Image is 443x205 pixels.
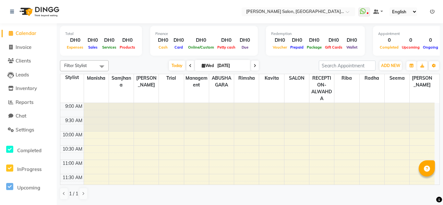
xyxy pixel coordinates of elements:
div: 11:00 AM [61,160,84,167]
span: Completed [17,147,42,154]
div: DH0 [323,37,344,44]
a: Invoice [2,44,55,51]
span: Online/Custom [186,45,216,50]
span: Riba [334,74,359,82]
a: Leads [2,71,55,79]
div: 0 [378,37,400,44]
span: Chat [16,113,26,119]
iframe: chat widget [416,179,437,199]
a: Calendar [2,30,55,37]
div: DH0 [216,37,237,44]
div: DH0 [155,37,171,44]
span: Prepaid [289,45,305,50]
span: Seema [385,74,409,82]
span: Package [305,45,323,50]
div: 10:30 AM [61,146,84,153]
span: Samjhana [109,74,134,89]
div: Total [65,31,137,37]
span: Settings [16,127,34,133]
span: Services [101,45,118,50]
span: trial [159,74,184,82]
div: DH0 [101,37,118,44]
span: InProgress [17,166,42,172]
span: Products [118,45,137,50]
div: DH0 [305,37,323,44]
span: Completed [378,45,400,50]
span: Kavita [259,74,284,82]
span: Inventory [16,85,37,91]
span: Manisha [84,74,109,82]
div: DH0 [237,37,253,44]
span: Due [240,45,250,50]
span: RECEPTION-ALWAHDA [309,74,334,103]
span: Today [169,61,185,71]
div: DH0 [289,37,305,44]
div: 9:00 AM [64,103,84,110]
input: 2025-09-03 [215,61,248,71]
div: 11:30 AM [61,174,84,181]
span: Calendar [16,30,36,36]
span: Cash [157,45,169,50]
span: Radha [360,74,384,82]
span: ABUSHAGARA [209,74,234,89]
div: 10:00 AM [61,131,84,138]
a: Chat [2,112,55,120]
span: Gift Cards [323,45,344,50]
div: DH0 [85,37,101,44]
button: ADD NEW [379,61,402,70]
span: SALON [284,74,309,82]
span: Sales [87,45,99,50]
span: 1 / 1 [69,190,78,197]
span: Reports [16,99,33,105]
span: ADD NEW [381,63,400,68]
span: [PERSON_NAME] [410,74,435,89]
div: DH0 [65,37,85,44]
a: Settings [2,126,55,134]
div: DH0 [271,37,289,44]
span: Invoice [16,44,31,50]
a: Clients [2,57,55,65]
div: 0 [400,37,421,44]
div: Stylist [60,74,84,81]
input: Search Appointment [319,61,376,71]
div: DH0 [186,37,216,44]
span: Expenses [65,45,85,50]
span: [PERSON_NAME] [134,74,159,89]
img: logo [17,3,61,21]
span: Card [173,45,185,50]
span: Upcoming [400,45,421,50]
span: Petty cash [216,45,237,50]
span: Wallet [345,45,359,50]
div: Finance [155,31,253,37]
span: Filter Stylist [64,63,87,68]
a: Reports [2,99,55,106]
div: 0 [421,37,440,44]
div: 9:30 AM [64,117,84,124]
div: DH0 [344,37,360,44]
a: Inventory [2,85,55,92]
div: DH0 [118,37,137,44]
span: Management [184,74,209,89]
span: Upcoming [17,185,40,191]
span: Leads [16,72,29,78]
span: Rimsha [234,74,259,82]
span: Voucher [271,45,289,50]
span: Ongoing [421,45,440,50]
span: Clients [16,58,31,64]
span: Wed [200,63,215,68]
div: DH0 [171,37,186,44]
div: Redemption [271,31,360,37]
